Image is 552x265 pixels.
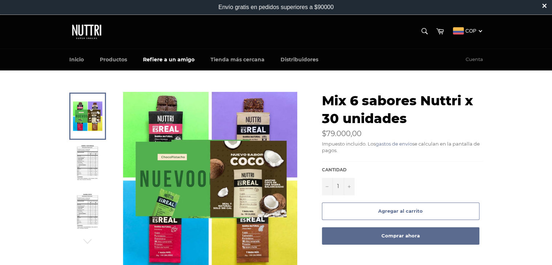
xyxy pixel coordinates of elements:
div: Impuesto incluido. Los se calculan en la pantalla de pagos. [322,141,483,154]
a: Cuenta [462,49,487,70]
button: Quitar uno a la cantidad de artículos [322,178,333,195]
a: gastos de envío [376,141,412,147]
a: Distribuidores [273,49,326,70]
h1: Mix 6 sabores Nuttri x 30 unidades [322,92,483,128]
span: Agregar al carrito [378,208,423,214]
img: Nuttri [69,22,106,41]
a: Inicio [62,49,91,70]
div: Envío gratis en pedidos superiores a $90000 [218,4,334,11]
button: Agregar al carrito [322,203,479,220]
img: Mix 6 sabores Nuttri x 30 unidades [76,145,99,185]
label: Cantidad [322,167,355,173]
a: Tienda más cercana [203,49,272,70]
span: COP [465,28,476,34]
a: Refiere a un amigo [136,49,202,70]
button: Aumentar uno a la cantidad de artículos [344,178,355,195]
button: Comprar ahora [322,227,479,245]
img: Mix 6 sabores Nuttri x 30 unidades [76,193,99,233]
span: $79.000,00 [322,129,361,138]
a: Productos [93,49,134,70]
